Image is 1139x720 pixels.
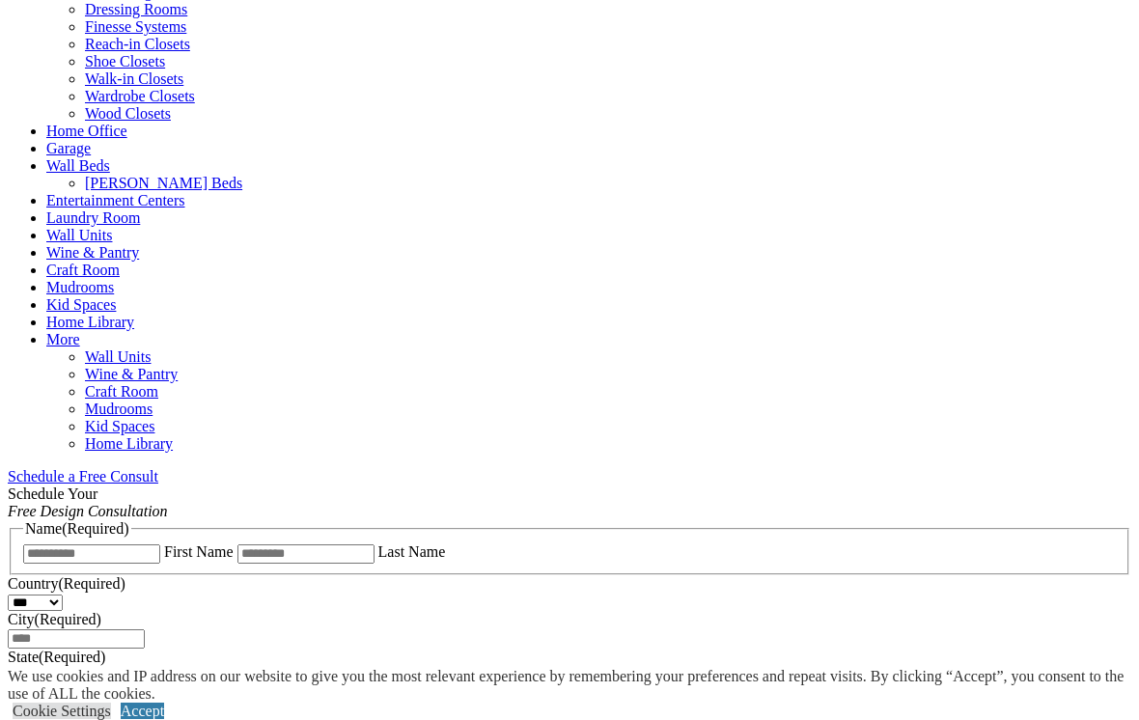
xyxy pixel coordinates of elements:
[378,543,446,560] label: Last Name
[85,18,186,35] a: Finesse Systems
[85,36,190,52] a: Reach-in Closets
[85,88,195,104] a: Wardrobe Closets
[85,348,151,365] a: Wall Units
[8,485,168,519] span: Schedule Your
[46,140,91,156] a: Garage
[8,649,105,665] label: State
[46,279,114,295] a: Mudrooms
[121,703,164,719] a: Accept
[13,703,111,719] a: Cookie Settings
[58,575,125,592] span: (Required)
[8,611,101,627] label: City
[46,227,112,243] a: Wall Units
[164,543,234,560] label: First Name
[23,520,131,538] legend: Name
[35,611,101,627] span: (Required)
[62,520,128,537] span: (Required)
[85,401,153,417] a: Mudrooms
[46,157,110,174] a: Wall Beds
[85,418,154,434] a: Kid Spaces
[85,1,187,17] a: Dressing Rooms
[85,175,242,191] a: [PERSON_NAME] Beds
[46,123,127,139] a: Home Office
[85,70,183,87] a: Walk-in Closets
[8,575,125,592] label: Country
[8,503,168,519] em: Free Design Consultation
[46,262,120,278] a: Craft Room
[46,209,140,226] a: Laundry Room
[46,314,134,330] a: Home Library
[46,244,139,261] a: Wine & Pantry
[8,468,158,485] a: Schedule a Free Consult (opens a dropdown menu)
[46,331,80,347] a: More menu text will display only on big screen
[8,668,1139,703] div: We use cookies and IP address on our website to give you the most relevant experience by remember...
[85,383,158,400] a: Craft Room
[85,366,178,382] a: Wine & Pantry
[85,435,173,452] a: Home Library
[46,296,116,313] a: Kid Spaces
[39,649,105,665] span: (Required)
[85,105,171,122] a: Wood Closets
[46,192,185,208] a: Entertainment Centers
[85,53,165,69] a: Shoe Closets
